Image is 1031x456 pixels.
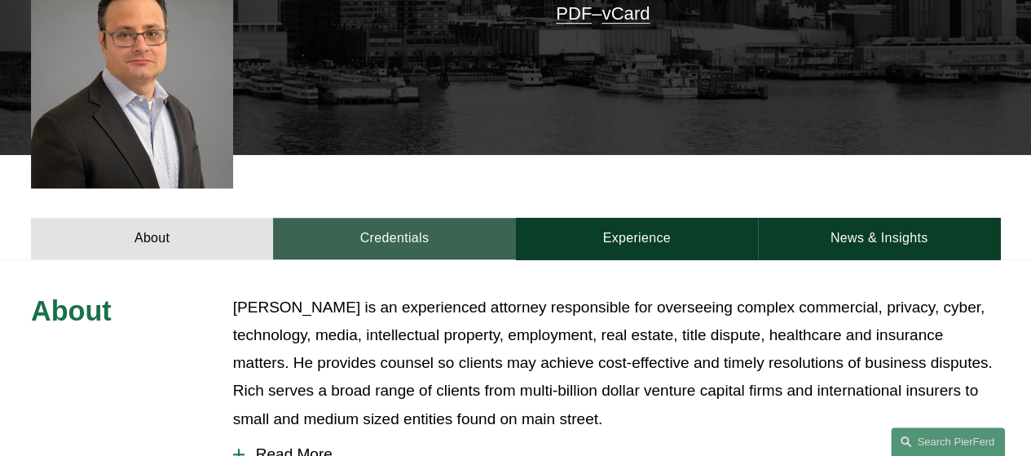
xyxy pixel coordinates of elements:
[233,294,1000,433] p: [PERSON_NAME] is an experienced attorney responsible for overseeing complex commercial, privacy, ...
[31,218,273,259] a: About
[31,295,112,326] span: About
[891,427,1005,456] a: Search this site
[758,218,1000,259] a: News & Insights
[516,218,758,259] a: Experience
[601,3,650,24] a: vCard
[273,218,515,259] a: Credentials
[556,3,592,24] a: PDF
